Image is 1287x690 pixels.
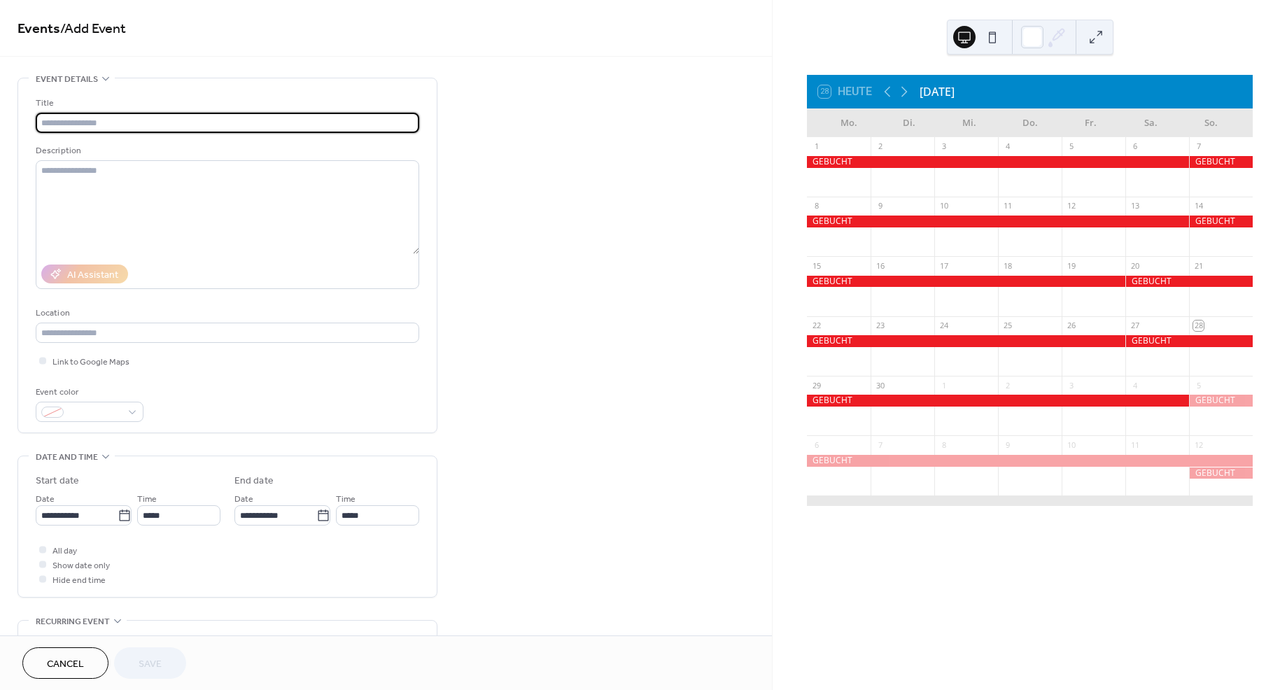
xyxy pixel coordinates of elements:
[1002,201,1013,211] div: 11
[1066,321,1076,331] div: 26
[938,260,949,271] div: 17
[1125,276,1253,288] div: GEBUCHT
[1130,201,1140,211] div: 13
[879,109,939,137] div: Di.
[36,614,110,629] span: Recurring event
[875,201,885,211] div: 9
[875,439,885,450] div: 7
[938,439,949,450] div: 8
[1066,380,1076,390] div: 3
[807,216,1189,227] div: GEBUCHT
[234,474,274,488] div: End date
[807,335,1125,347] div: GEBUCHT
[875,380,885,390] div: 30
[36,306,416,321] div: Location
[1193,380,1204,390] div: 5
[1193,439,1204,450] div: 12
[1066,260,1076,271] div: 19
[939,109,999,137] div: Mi.
[1002,141,1013,152] div: 4
[811,439,822,450] div: 6
[60,15,126,43] span: / Add Event
[36,474,79,488] div: Start date
[52,558,110,573] span: Show date only
[938,380,949,390] div: 1
[1060,109,1120,137] div: Fr.
[1189,395,1253,407] div: GEBUCHT
[52,544,77,558] span: All day
[22,647,108,679] button: Cancel
[1189,216,1253,227] div: GEBUCHT
[1066,439,1076,450] div: 10
[1130,141,1140,152] div: 6
[137,492,157,507] span: Time
[17,15,60,43] a: Events
[1130,260,1140,271] div: 20
[234,492,253,507] span: Date
[875,141,885,152] div: 2
[1193,260,1204,271] div: 21
[811,141,822,152] div: 1
[1193,321,1204,331] div: 28
[52,573,106,588] span: Hide end time
[336,492,356,507] span: Time
[52,355,129,369] span: Link to Google Maps
[1066,141,1076,152] div: 5
[1002,321,1013,331] div: 25
[811,260,822,271] div: 15
[818,109,878,137] div: Mo.
[1181,109,1242,137] div: So.
[811,380,822,390] div: 29
[36,72,98,87] span: Event details
[36,492,55,507] span: Date
[875,321,885,331] div: 23
[920,83,955,100] div: [DATE]
[1066,201,1076,211] div: 12
[1130,321,1140,331] div: 27
[811,321,822,331] div: 22
[1130,439,1140,450] div: 11
[807,276,1125,288] div: GEBUCHT
[1002,380,1013,390] div: 2
[811,201,822,211] div: 8
[938,141,949,152] div: 3
[36,385,141,400] div: Event color
[807,455,1253,467] div: GEBUCHT
[1193,201,1204,211] div: 14
[1189,156,1253,168] div: GEBUCHT
[36,450,98,465] span: Date and time
[1130,380,1140,390] div: 4
[938,321,949,331] div: 24
[36,143,416,158] div: Description
[807,395,1189,407] div: GEBUCHT
[1002,260,1013,271] div: 18
[1193,141,1204,152] div: 7
[1002,439,1013,450] div: 9
[1125,335,1253,347] div: GEBUCHT
[938,201,949,211] div: 10
[1120,109,1181,137] div: Sa.
[807,156,1189,168] div: GEBUCHT
[1189,467,1253,479] div: GEBUCHT
[875,260,885,271] div: 16
[47,657,84,672] span: Cancel
[36,96,416,111] div: Title
[1000,109,1060,137] div: Do.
